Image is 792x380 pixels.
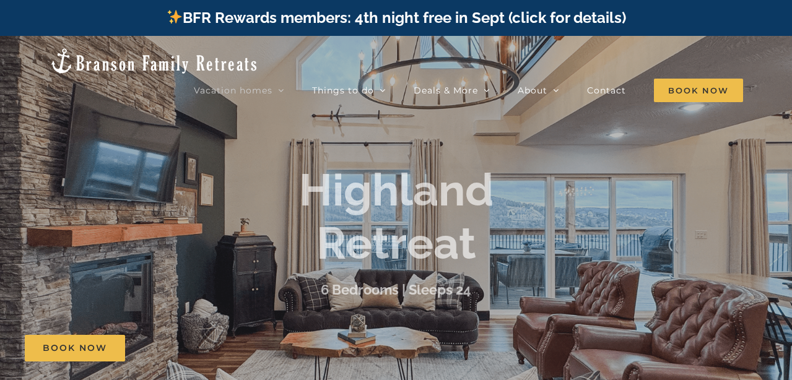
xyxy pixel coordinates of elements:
[299,163,494,269] b: Highland Retreat
[166,9,626,27] a: BFR Rewards members: 4th night free in Sept (click for details)
[587,86,626,95] span: Contact
[414,86,478,95] span: Deals & More
[587,78,626,103] a: Contact
[312,78,386,103] a: Things to do
[194,78,743,103] nav: Main Menu
[194,78,284,103] a: Vacation homes
[518,78,559,103] a: About
[321,281,471,297] h3: 6 Bedrooms | Sleeps 24
[518,86,547,95] span: About
[194,86,272,95] span: Vacation homes
[414,78,490,103] a: Deals & More
[654,79,743,102] span: Book Now
[167,9,182,24] img: ✨
[49,47,259,75] img: Branson Family Retreats Logo
[25,335,125,361] a: Book Now
[312,86,374,95] span: Things to do
[43,343,107,353] span: Book Now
